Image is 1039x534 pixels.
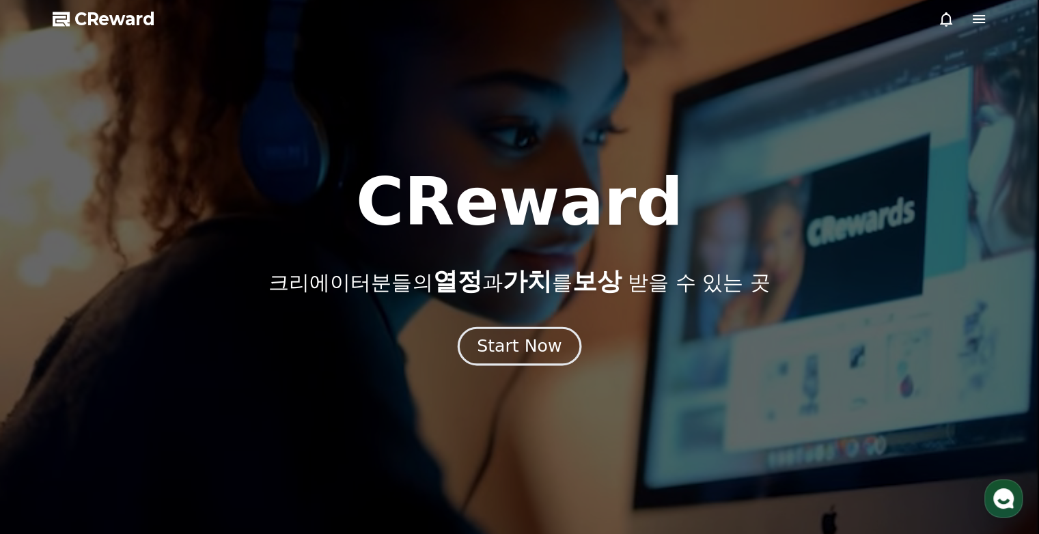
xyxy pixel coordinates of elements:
h1: CReward [356,169,683,235]
span: 열정 [432,267,482,295]
span: 홈 [43,441,51,452]
a: 대화 [90,421,176,455]
span: CReward [74,8,155,30]
a: 설정 [176,421,262,455]
a: CReward [53,8,155,30]
span: 설정 [211,441,227,452]
a: 홈 [4,421,90,455]
span: 보상 [572,267,621,295]
div: Start Now [477,335,562,358]
p: 크리에이터분들의 과 를 받을 수 있는 곳 [268,268,770,295]
button: Start Now [458,327,581,366]
a: Start Now [460,341,579,354]
span: 대화 [125,442,141,453]
span: 가치 [502,267,551,295]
